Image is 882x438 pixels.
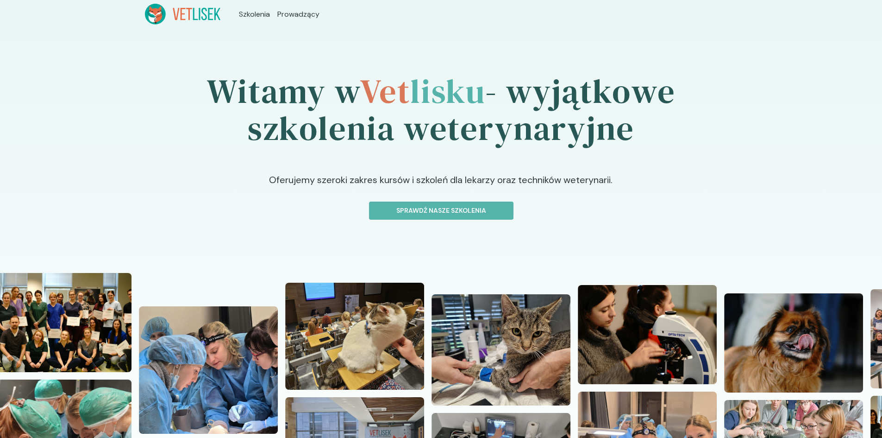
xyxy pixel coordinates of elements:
button: Sprawdź nasze szkolenia [369,202,513,220]
img: Z2WOuJbqstJ98vaF_20221127_125425.jpg [432,294,570,406]
img: Z2WOx5bqstJ98vaI_20240512_101618.jpg [285,283,424,390]
a: Prowadzący [277,9,319,20]
a: Szkolenia [239,9,270,20]
span: Vet [360,68,410,114]
p: Sprawdź nasze szkolenia [377,206,506,216]
p: Oferujemy szeroki zakres kursów i szkoleń dla lekarzy oraz techników weterynarii. [147,173,735,202]
img: Z2WOzZbqstJ98vaN_20241110_112957.jpg [139,306,278,434]
h1: Witamy w - wyjątkowe szkolenia weterynaryjne [145,47,738,173]
img: Z2WOn5bqstJ98vZ7_DSC06617.JPG [724,293,863,393]
img: Z2WOrpbqstJ98vaB_DSC04907.JPG [578,285,717,384]
span: lisku [410,68,485,114]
